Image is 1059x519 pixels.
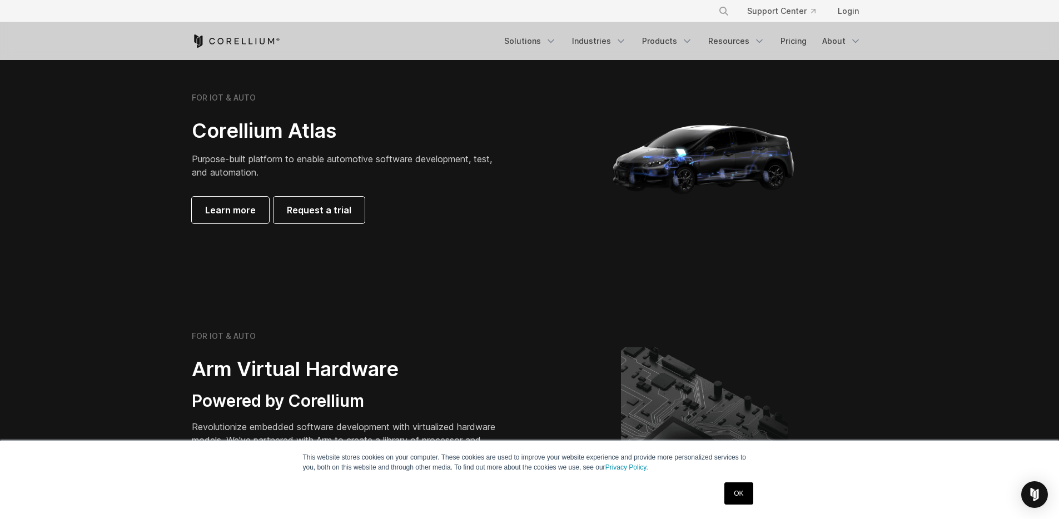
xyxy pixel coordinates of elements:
[192,420,503,460] p: Revolutionize embedded software development with virtualized hardware models. We've partnered wit...
[738,1,824,21] a: Support Center
[274,197,365,223] a: Request a trial
[287,203,351,217] span: Request a trial
[829,1,868,21] a: Login
[192,93,256,103] h6: FOR IOT & AUTO
[635,31,699,51] a: Products
[205,203,256,217] span: Learn more
[192,357,503,382] h2: Arm Virtual Hardware
[192,197,269,223] a: Learn more
[192,153,492,178] span: Purpose-built platform to enable automotive software development, test, and automation.
[705,1,868,21] div: Navigation Menu
[702,31,772,51] a: Resources
[593,47,816,269] img: Corellium_Hero_Atlas_alt
[565,31,633,51] a: Industries
[714,1,734,21] button: Search
[621,347,788,514] img: Corellium's ARM Virtual Hardware Platform
[724,482,753,505] a: OK
[192,331,256,341] h6: FOR IOT & AUTO
[816,31,868,51] a: About
[498,31,868,51] div: Navigation Menu
[605,463,648,471] a: Privacy Policy.
[192,391,503,412] h3: Powered by Corellium
[498,31,563,51] a: Solutions
[1021,481,1048,508] div: Open Intercom Messenger
[774,31,813,51] a: Pricing
[192,118,503,143] h2: Corellium Atlas
[303,452,757,472] p: This website stores cookies on your computer. These cookies are used to improve your website expe...
[192,34,280,48] a: Corellium Home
